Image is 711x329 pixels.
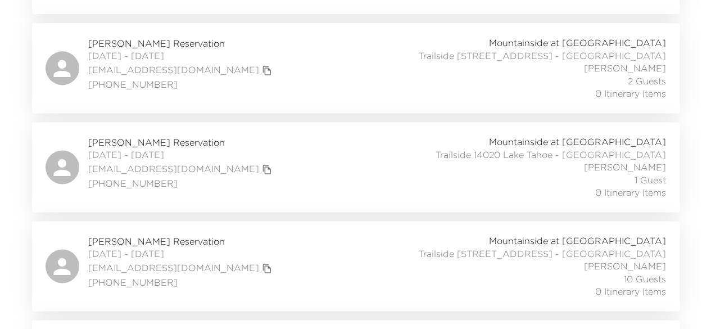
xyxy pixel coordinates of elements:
span: Trailside [STREET_ADDRESS] - [GEOGRAPHIC_DATA] [419,247,666,260]
span: Trailside 14020 Lake Tahoe - [GEOGRAPHIC_DATA] [436,148,666,161]
a: [PERSON_NAME] Reservation[DATE] - [DATE][EMAIL_ADDRESS][DOMAIN_NAME]copy primary member email[PHO... [32,122,680,212]
button: copy primary member email [259,260,275,276]
span: [PERSON_NAME] [584,260,666,272]
span: [PERSON_NAME] [584,161,666,173]
span: [PHONE_NUMBER] [88,177,275,190]
span: [DATE] - [DATE] [88,247,275,260]
button: copy primary member email [259,161,275,177]
span: Trailside [STREET_ADDRESS] - [GEOGRAPHIC_DATA] [419,49,666,62]
span: [PERSON_NAME] Reservation [88,136,275,148]
span: [PERSON_NAME] [584,62,666,74]
a: [EMAIL_ADDRESS][DOMAIN_NAME] [88,262,259,274]
span: 0 Itinerary Items [595,186,666,199]
a: [PERSON_NAME] Reservation[DATE] - [DATE][EMAIL_ADDRESS][DOMAIN_NAME]copy primary member email[PHO... [32,221,680,311]
button: copy primary member email [259,62,275,78]
span: 1 Guest [635,174,666,186]
span: [PHONE_NUMBER] [88,78,275,91]
span: Mountainside at [GEOGRAPHIC_DATA] [489,136,666,148]
span: [PERSON_NAME] Reservation [88,37,275,49]
span: [DATE] - [DATE] [88,148,275,161]
span: 10 Guests [624,273,666,285]
span: Mountainside at [GEOGRAPHIC_DATA] [489,235,666,247]
span: 2 Guests [628,75,666,87]
span: 0 Itinerary Items [595,87,666,100]
a: [EMAIL_ADDRESS][DOMAIN_NAME] [88,64,259,76]
span: Mountainside at [GEOGRAPHIC_DATA] [489,37,666,49]
a: [EMAIL_ADDRESS][DOMAIN_NAME] [88,163,259,175]
span: [PHONE_NUMBER] [88,276,275,289]
a: [PERSON_NAME] Reservation[DATE] - [DATE][EMAIL_ADDRESS][DOMAIN_NAME]copy primary member email[PHO... [32,23,680,113]
span: [DATE] - [DATE] [88,49,275,62]
span: [PERSON_NAME] Reservation [88,235,275,247]
span: 0 Itinerary Items [595,285,666,298]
